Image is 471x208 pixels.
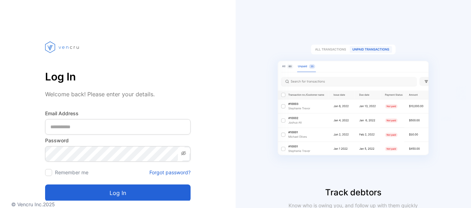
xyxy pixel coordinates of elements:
[45,28,80,66] img: vencru logo
[149,169,191,176] a: Forgot password?
[441,178,471,208] iframe: LiveChat chat widget
[265,28,441,186] img: slider image
[45,184,191,201] button: Log in
[45,68,191,85] p: Log In
[45,90,191,98] p: Welcome back! Please enter your details.
[45,110,191,117] label: Email Address
[55,169,88,175] label: Remember me
[45,137,191,144] label: Password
